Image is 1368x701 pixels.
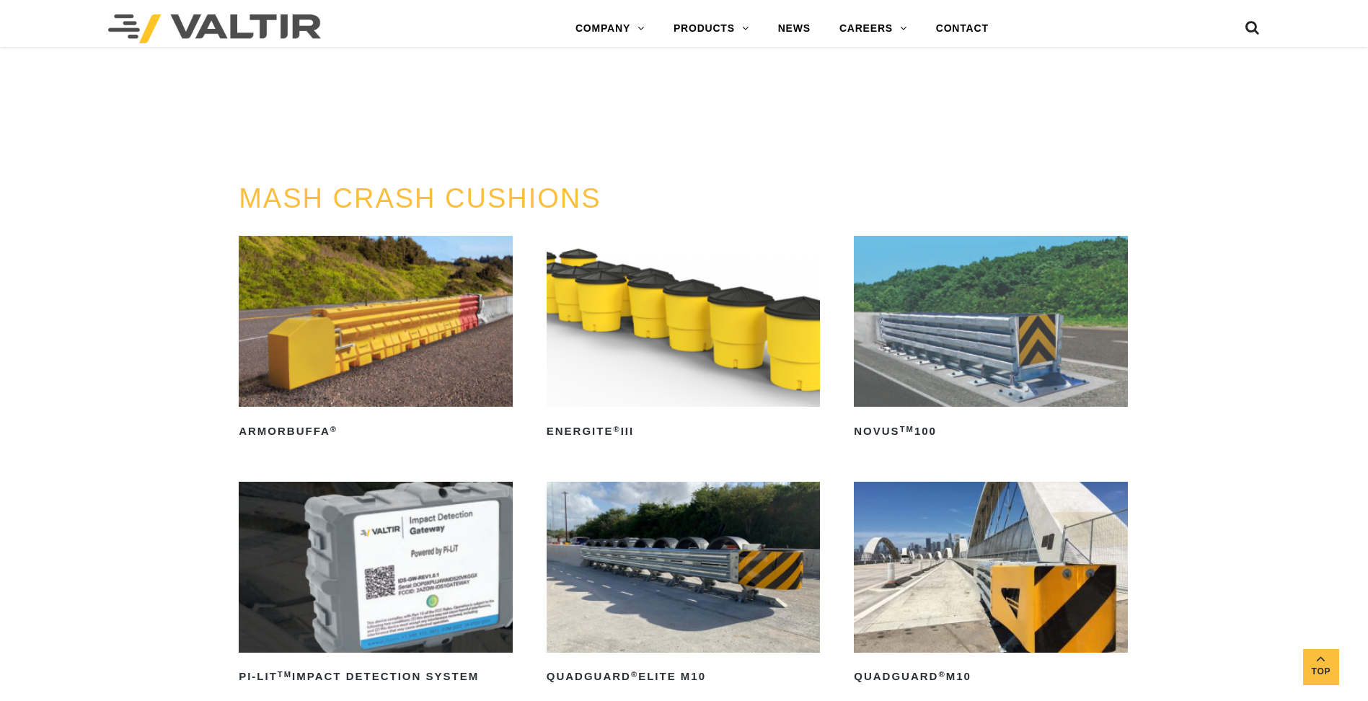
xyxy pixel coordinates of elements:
[330,425,337,433] sup: ®
[239,236,513,443] a: ArmorBuffa®
[854,420,1128,443] h2: NOVUS 100
[108,14,321,43] img: Valtir
[1303,649,1339,685] a: Top
[854,666,1128,689] h2: QuadGuard M10
[825,14,922,43] a: CAREERS
[547,420,821,443] h2: ENERGITE III
[239,482,513,689] a: PI-LITTMImpact Detection System
[239,183,601,213] a: MASH CRASH CUSHIONS
[1303,663,1339,680] span: Top
[631,670,638,679] sup: ®
[547,236,821,443] a: ENERGITE®III
[239,420,513,443] h2: ArmorBuffa
[854,482,1128,689] a: QuadGuard®M10
[278,670,292,679] sup: TM
[239,666,513,689] h2: PI-LIT Impact Detection System
[900,425,914,433] sup: TM
[764,14,825,43] a: NEWS
[938,670,945,679] sup: ®
[547,482,821,689] a: QuadGuard®Elite M10
[561,14,659,43] a: COMPANY
[922,14,1003,43] a: CONTACT
[659,14,764,43] a: PRODUCTS
[613,425,620,433] sup: ®
[547,666,821,689] h2: QuadGuard Elite M10
[854,236,1128,443] a: NOVUSTM100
